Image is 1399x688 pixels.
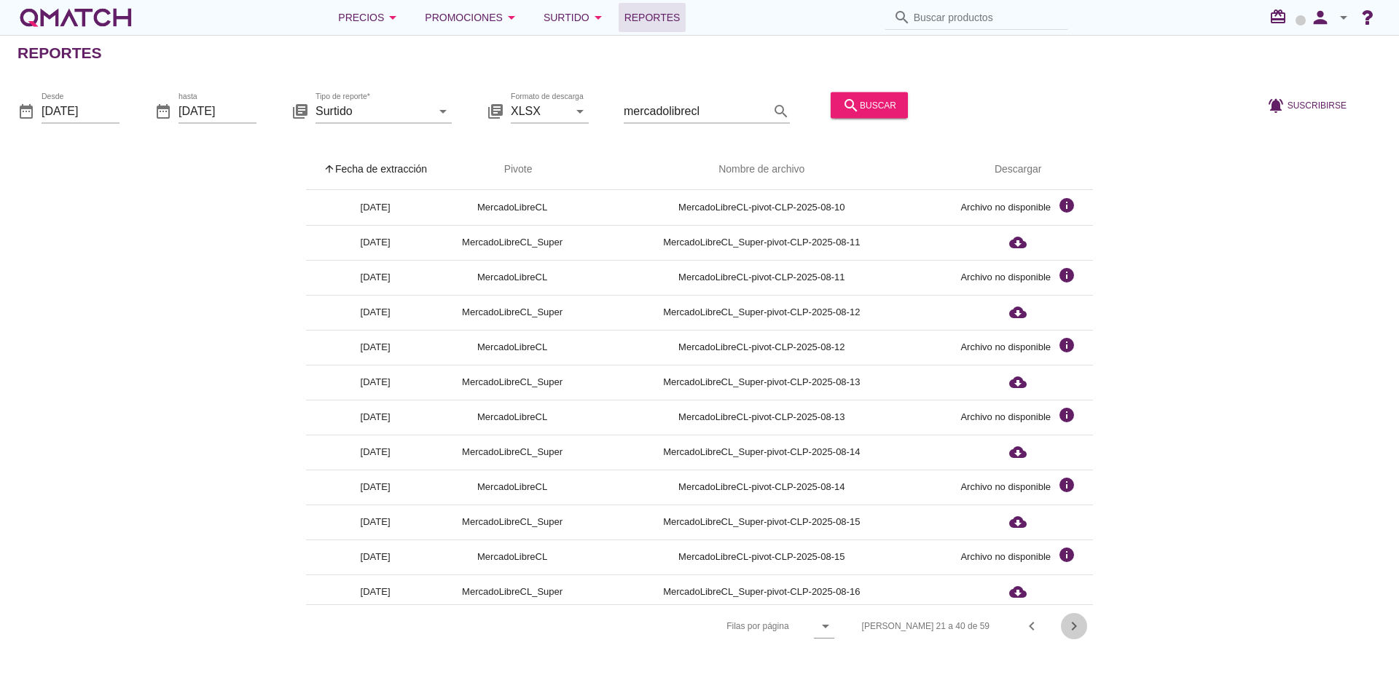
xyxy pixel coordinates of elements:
i: notifications_active [1267,96,1288,114]
td: MercadoLibreCL [444,470,580,505]
input: hasta [179,99,256,122]
th: Pivote: Not sorted. Activate to sort ascending. [444,149,580,190]
td: MercadoLibreCL_Super-pivot-CLP-2025-08-15 [580,505,943,539]
i: cloud_download [1009,304,1027,321]
i: cloud_download [1009,513,1027,531]
td: [DATE] [306,190,444,225]
td: MercadoLibreCL_Super [444,574,580,609]
a: Reportes [619,3,686,32]
input: Tipo de reporte* [316,99,431,122]
i: redeem [1269,8,1293,25]
td: [DATE] [306,505,444,539]
i: search [893,9,911,26]
th: Nombre de archivo: Not sorted. [580,149,943,190]
i: cloud_download [1009,583,1027,601]
span: Suscribirse [1288,98,1347,111]
input: Desde [42,99,119,122]
div: [PERSON_NAME] 21 a 40 de 59 [862,620,990,633]
div: Archivo no disponible [960,270,1051,285]
td: [DATE] [306,365,444,400]
td: MercadoLibreCL [444,260,580,295]
i: cloud_download [1009,373,1027,391]
i: arrow_drop_down [384,9,401,26]
i: cloud_download [1009,443,1027,461]
i: library_books [487,102,504,119]
div: Filas por página [581,605,834,647]
input: Buscar productos [914,6,1059,29]
i: arrow_drop_down [503,9,520,26]
button: Precios [326,3,413,32]
div: Archivo no disponible [960,200,1051,215]
td: [DATE] [306,225,444,260]
input: Filtrar por texto [624,99,769,122]
i: date_range [154,102,172,119]
th: Descargar: Not sorted. [943,149,1093,190]
i: library_books [291,102,309,119]
i: arrow_drop_down [434,102,452,119]
input: Formato de descarga [511,99,568,122]
td: [DATE] [306,330,444,365]
i: chevron_right [1065,617,1083,635]
td: MercadoLibreCL_Super-pivot-CLP-2025-08-16 [580,574,943,609]
div: Promociones [425,9,520,26]
td: MercadoLibreCL-pivot-CLP-2025-08-10 [580,190,943,225]
td: MercadoLibreCL_Super-pivot-CLP-2025-08-13 [580,365,943,400]
td: MercadoLibreCL_Super [444,435,580,470]
td: MercadoLibreCL [444,330,580,365]
td: [DATE] [306,295,444,330]
div: Archivo no disponible [960,340,1051,355]
td: [DATE] [306,470,444,505]
i: arrow_drop_down [817,617,834,635]
td: MercadoLibreCL_Super [444,365,580,400]
div: Archivo no disponible [960,410,1051,424]
button: buscar [831,92,908,118]
div: Archivo no disponible [960,550,1051,564]
td: MercadoLibreCL [444,190,580,225]
td: [DATE] [306,539,444,574]
i: arrow_upward [324,163,335,175]
button: Promociones [413,3,532,32]
i: date_range [17,102,35,119]
td: MercadoLibreCL_Super [444,295,580,330]
td: MercadoLibreCL-pivot-CLP-2025-08-15 [580,539,943,574]
i: arrow_drop_down [1335,9,1352,26]
td: MercadoLibreCL_Super-pivot-CLP-2025-08-14 [580,435,943,470]
i: person [1306,7,1335,28]
i: arrow_drop_down [589,9,607,26]
button: Previous page [1019,613,1045,639]
td: MercadoLibreCL-pivot-CLP-2025-08-13 [580,400,943,435]
th: Fecha de extracción: Sorted ascending. Activate to sort descending. [306,149,444,190]
i: search [842,96,860,114]
i: cloud_download [1009,234,1027,251]
div: Surtido [544,9,607,26]
div: Precios [338,9,401,26]
td: [DATE] [306,574,444,609]
h2: Reportes [17,41,102,65]
div: buscar [842,96,896,114]
i: chevron_left [1023,617,1041,635]
td: MercadoLibreCL [444,539,580,574]
td: [DATE] [306,260,444,295]
i: arrow_drop_down [571,102,589,119]
button: Surtido [532,3,619,32]
td: MercadoLibreCL [444,400,580,435]
td: MercadoLibreCL_Super-pivot-CLP-2025-08-12 [580,295,943,330]
td: MercadoLibreCL-pivot-CLP-2025-08-12 [580,330,943,365]
td: MercadoLibreCL_Super-pivot-CLP-2025-08-11 [580,225,943,260]
td: MercadoLibreCL_Super [444,225,580,260]
td: MercadoLibreCL_Super [444,505,580,539]
div: Archivo no disponible [960,480,1051,494]
button: Suscribirse [1255,92,1358,118]
td: MercadoLibreCL-pivot-CLP-2025-08-11 [580,260,943,295]
td: [DATE] [306,435,444,470]
a: white-qmatch-logo [17,3,134,32]
td: MercadoLibreCL-pivot-CLP-2025-08-14 [580,470,943,505]
i: search [772,102,790,119]
td: [DATE] [306,400,444,435]
span: Reportes [624,9,681,26]
button: Next page [1061,613,1087,639]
